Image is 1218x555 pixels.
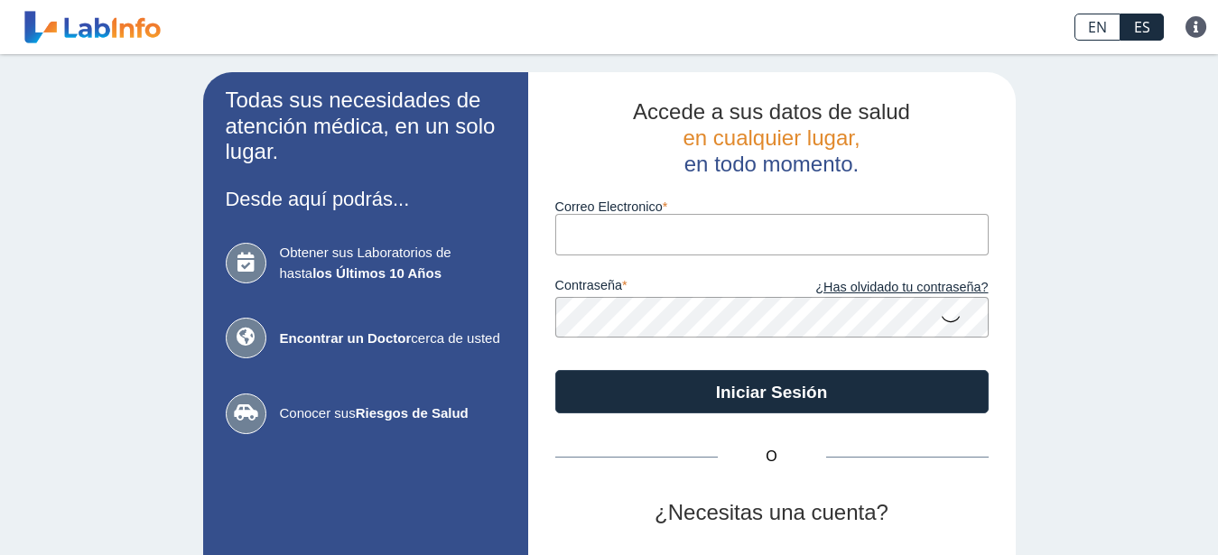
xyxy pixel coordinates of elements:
h3: Desde aquí podrás... [226,188,506,210]
b: Riesgos de Salud [356,405,469,421]
span: en cualquier lugar, [683,125,860,150]
a: ¿Has olvidado tu contraseña? [772,278,989,298]
h2: ¿Necesitas una cuenta? [555,500,989,526]
h2: Todas sus necesidades de atención médica, en un solo lugar. [226,88,506,165]
b: los Últimos 10 Años [312,265,442,281]
label: contraseña [555,278,772,298]
label: Correo Electronico [555,199,989,214]
span: O [718,446,826,467]
span: Conocer sus [280,403,506,424]
span: Obtener sus Laboratorios de hasta [280,243,506,283]
span: Accede a sus datos de salud [633,99,910,124]
span: en todo momento. [684,152,859,176]
b: Encontrar un Doctor [280,330,412,346]
button: Iniciar Sesión [555,370,989,413]
a: EN [1074,14,1120,41]
a: ES [1120,14,1164,41]
span: cerca de usted [280,328,506,349]
iframe: Help widget launcher [1057,485,1198,535]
